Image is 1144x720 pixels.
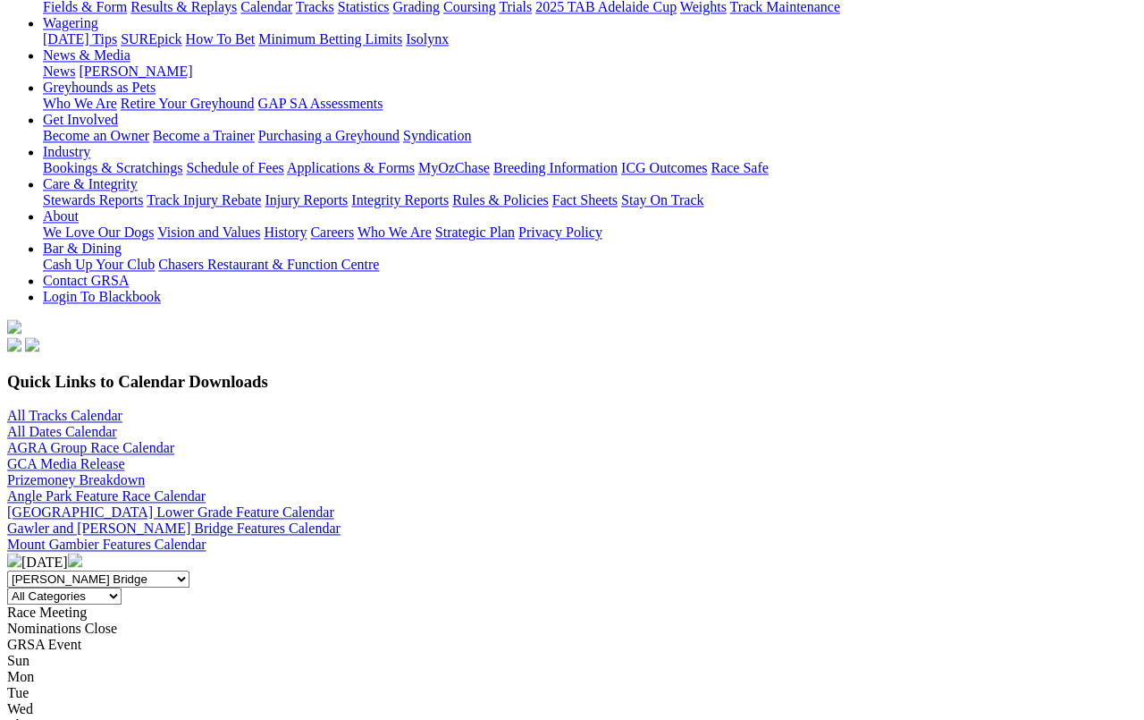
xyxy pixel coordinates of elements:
a: Minimum Betting Limits [258,31,402,47]
a: Greyhounds as Pets [43,80,156,95]
a: Strategic Plan [435,224,515,240]
div: Get Involved [43,128,1137,144]
a: SUREpick [121,31,181,47]
a: Race Safe [711,160,768,175]
a: Bar & Dining [43,241,122,256]
a: Stewards Reports [43,192,143,208]
a: Become an Owner [43,128,149,143]
a: [GEOGRAPHIC_DATA] Lower Grade Feature Calendar [7,504,334,520]
div: Greyhounds as Pets [43,96,1137,112]
div: News & Media [43,64,1137,80]
div: Tue [7,685,1137,701]
a: Mount Gambier Features Calendar [7,537,206,552]
a: All Tracks Calendar [7,408,122,423]
a: Prizemoney Breakdown [7,472,145,487]
a: Schedule of Fees [186,160,283,175]
a: Applications & Forms [287,160,415,175]
div: Sun [7,653,1137,669]
div: Industry [43,160,1137,176]
a: Syndication [403,128,471,143]
img: facebook.svg [7,337,21,352]
a: Purchasing a Greyhound [258,128,400,143]
img: chevron-left-pager-white.svg [7,553,21,567]
a: Chasers Restaurant & Function Centre [158,257,379,272]
a: [DATE] Tips [43,31,117,47]
a: AGRA Group Race Calendar [7,440,174,455]
a: Login To Blackbook [43,289,161,304]
a: Wagering [43,15,98,30]
a: History [264,224,307,240]
a: Integrity Reports [351,192,449,208]
a: We Love Our Dogs [43,224,154,240]
a: Privacy Policy [518,224,602,240]
a: Retire Your Greyhound [121,96,255,111]
a: How To Bet [186,31,256,47]
img: twitter.svg [25,337,39,352]
a: Breeding Information [493,160,618,175]
a: Isolynx [406,31,449,47]
div: About [43,224,1137,241]
a: All Dates Calendar [7,424,117,439]
a: MyOzChase [418,160,490,175]
div: Race Meeting [7,605,1137,621]
a: GCA Media Release [7,456,125,471]
a: Gawler and [PERSON_NAME] Bridge Features Calendar [7,521,341,536]
div: Care & Integrity [43,192,1137,208]
a: Bookings & Scratchings [43,160,182,175]
a: Injury Reports [265,192,348,208]
a: Careers [310,224,354,240]
a: Stay On Track [621,192,703,208]
img: logo-grsa-white.png [7,319,21,334]
a: Track Injury Rebate [147,192,261,208]
a: Care & Integrity [43,176,138,191]
a: Vision and Values [157,224,260,240]
a: Industry [43,144,90,159]
a: ICG Outcomes [621,160,707,175]
div: Wed [7,701,1137,717]
div: Nominations Close [7,621,1137,637]
a: Who We Are [357,224,432,240]
a: Get Involved [43,112,118,127]
a: Who We Are [43,96,117,111]
div: [DATE] [7,553,1137,571]
a: Fact Sheets [552,192,618,208]
div: GRSA Event [7,637,1137,653]
img: chevron-right-pager-white.svg [68,553,82,567]
a: GAP SA Assessments [258,96,383,111]
a: News & Media [43,47,130,63]
h3: Quick Links to Calendar Downloads [7,372,1137,392]
div: Wagering [43,31,1137,47]
a: Rules & Policies [452,192,549,208]
a: Contact GRSA [43,273,129,288]
a: Cash Up Your Club [43,257,155,272]
div: Mon [7,669,1137,685]
div: Bar & Dining [43,257,1137,273]
a: Become a Trainer [153,128,255,143]
a: About [43,208,79,224]
a: News [43,64,75,79]
a: Angle Park Feature Race Calendar [7,488,206,504]
a: [PERSON_NAME] [79,64,192,79]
